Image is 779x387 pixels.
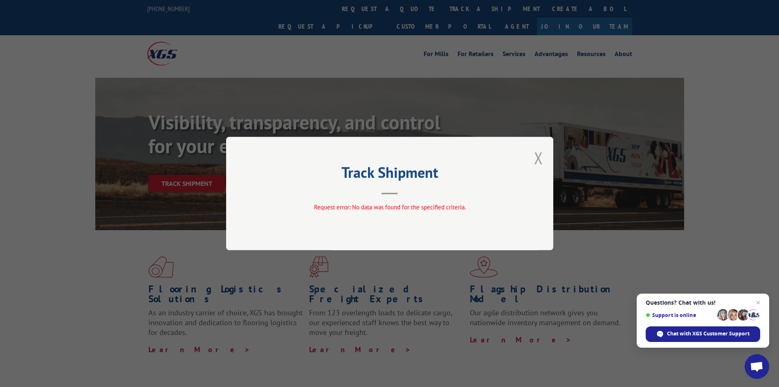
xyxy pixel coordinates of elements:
[534,147,543,169] button: Close modal
[745,354,769,379] div: Open chat
[646,326,760,342] div: Chat with XGS Customer Support
[667,330,750,337] span: Chat with XGS Customer Support
[314,203,465,211] span: Request error: No data was found for the specified criteria.
[753,298,763,308] span: Close chat
[646,312,714,318] span: Support is online
[267,167,512,182] h2: Track Shipment
[646,299,760,306] span: Questions? Chat with us!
